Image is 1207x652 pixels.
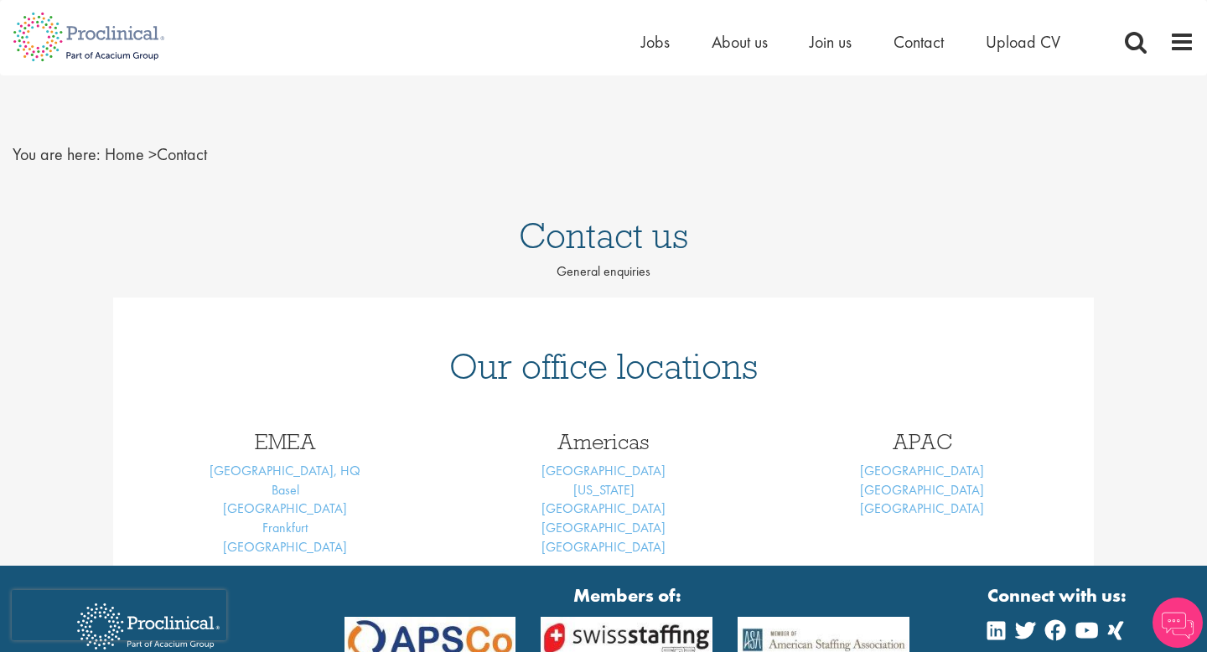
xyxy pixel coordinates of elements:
[457,431,750,453] h3: Americas
[105,143,207,165] span: Contact
[262,519,308,536] a: Frankfurt
[272,481,299,499] a: Basel
[987,582,1130,608] strong: Connect with us:
[541,499,666,517] a: [GEOGRAPHIC_DATA]
[894,31,944,53] a: Contact
[210,462,360,479] a: [GEOGRAPHIC_DATA], HQ
[775,431,1069,453] h3: APAC
[13,143,101,165] span: You are here:
[541,519,666,536] a: [GEOGRAPHIC_DATA]
[138,431,432,453] h3: EMEA
[986,31,1060,53] a: Upload CV
[810,31,852,53] a: Join us
[541,462,666,479] a: [GEOGRAPHIC_DATA]
[12,590,226,640] iframe: reCAPTCHA
[223,499,347,517] a: [GEOGRAPHIC_DATA]
[148,143,157,165] span: >
[860,462,984,479] a: [GEOGRAPHIC_DATA]
[344,582,910,608] strong: Members of:
[641,31,670,53] a: Jobs
[223,538,347,556] a: [GEOGRAPHIC_DATA]
[138,348,1069,385] h1: Our office locations
[860,481,984,499] a: [GEOGRAPHIC_DATA]
[105,143,144,165] a: breadcrumb link to Home
[573,481,635,499] a: [US_STATE]
[1153,598,1203,648] img: Chatbot
[712,31,768,53] a: About us
[541,538,666,556] a: [GEOGRAPHIC_DATA]
[860,499,984,517] a: [GEOGRAPHIC_DATA]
